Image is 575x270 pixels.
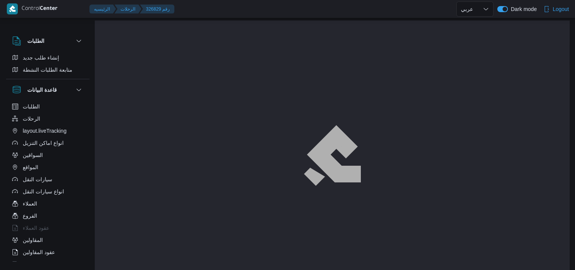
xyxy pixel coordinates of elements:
[23,187,64,196] span: انواع سيارات النقل
[9,222,86,234] button: عقود العملاء
[40,6,58,12] b: Center
[23,53,59,62] span: إنشاء طلب جديد
[9,64,86,76] button: متابعة الطلبات النشطة
[23,114,40,123] span: الرحلات
[12,36,83,46] button: الطلبات
[23,211,37,220] span: الفروع
[6,100,89,265] div: قاعدة البيانات
[23,223,49,232] span: عقود العملاء
[23,138,64,148] span: انواع اماكن التنزيل
[553,5,569,14] span: Logout
[9,210,86,222] button: الفروع
[9,100,86,113] button: الطلبات
[9,52,86,64] button: إنشاء طلب جديد
[9,234,86,246] button: المقاولين
[9,161,86,173] button: المواقع
[23,102,40,111] span: الطلبات
[140,5,174,14] button: 326829 رقم
[23,235,43,245] span: المقاولين
[12,85,83,94] button: قاعدة البيانات
[9,173,86,185] button: سيارات النقل
[541,2,572,17] button: Logout
[9,113,86,125] button: الرحلات
[7,3,18,14] img: X8yXhbKr1z7QwAAAABJRU5ErkJggg==
[23,65,72,74] span: متابعة الطلبات النشطة
[23,175,52,184] span: سيارات النقل
[27,36,44,46] h3: الطلبات
[508,6,537,12] span: Dark mode
[23,126,66,135] span: layout.liveTracking
[114,5,141,14] button: الرحلات
[6,52,89,79] div: الطلبات
[23,260,54,269] span: اجهزة التليفون
[89,5,116,14] button: الرئيسيه
[23,248,55,257] span: عقود المقاولين
[9,125,86,137] button: layout.liveTracking
[23,151,43,160] span: السواقين
[23,163,38,172] span: المواقع
[9,185,86,198] button: انواع سيارات النقل
[305,126,359,184] img: ILLA Logo
[9,246,86,258] button: عقود المقاولين
[23,199,37,208] span: العملاء
[27,85,57,94] h3: قاعدة البيانات
[9,149,86,161] button: السواقين
[9,137,86,149] button: انواع اماكن التنزيل
[9,198,86,210] button: العملاء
